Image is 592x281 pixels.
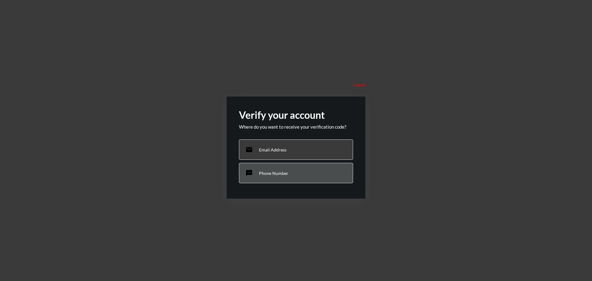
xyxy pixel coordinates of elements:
[245,169,253,177] mat-icon: sms
[239,109,353,121] h2: Verify your account
[245,146,253,153] mat-icon: email
[239,124,353,130] p: Where do you want to receive your verification code?
[259,171,288,176] p: Phone Number
[353,82,365,87] p: Logout
[259,147,286,152] p: Email Address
